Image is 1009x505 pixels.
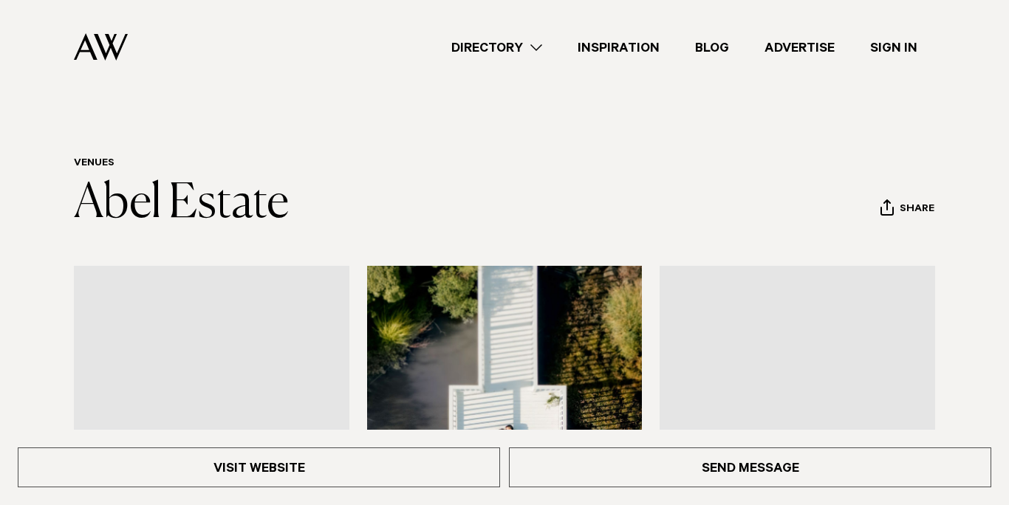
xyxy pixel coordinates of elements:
a: Sign In [852,38,935,58]
a: Advertise [747,38,852,58]
a: Venues [74,158,114,170]
a: Visit Website [18,447,500,487]
a: Abel Estate [74,180,289,227]
a: Inspiration [560,38,677,58]
a: Blog [677,38,747,58]
button: Share [880,199,935,221]
a: wedding couple abel estate [74,266,349,442]
a: lakeside wedding venue auckland [660,266,935,442]
span: Share [900,203,934,217]
img: Auckland Weddings Logo [74,33,128,61]
a: Directory [434,38,560,58]
a: Send Message [509,447,991,487]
